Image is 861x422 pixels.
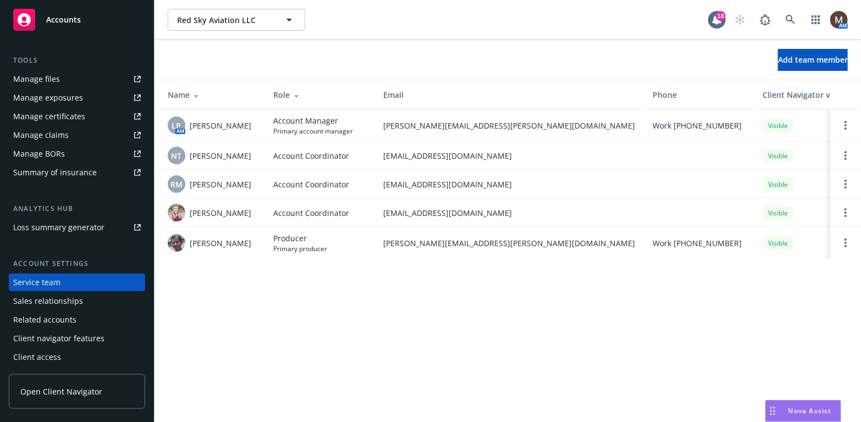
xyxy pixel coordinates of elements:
div: Visible [763,119,793,132]
div: Loss summary generator [13,219,104,236]
span: RM [170,179,183,190]
span: Work [PHONE_NUMBER] [653,120,742,131]
span: [EMAIL_ADDRESS][DOMAIN_NAME] [383,150,635,162]
div: Account settings [9,258,145,269]
span: Account Coordinator [273,150,349,162]
div: Email [383,89,635,101]
div: Role [273,89,366,101]
span: Primary account manager [273,126,353,136]
div: Manage BORs [13,145,65,163]
span: [EMAIL_ADDRESS][DOMAIN_NAME] [383,207,635,219]
a: Manage files [9,70,145,88]
div: Related accounts [13,311,76,329]
a: Related accounts [9,311,145,329]
a: Summary of insurance [9,164,145,181]
div: Visible [763,177,793,191]
div: Summary of insurance [13,164,97,181]
div: Manage files [13,70,60,88]
div: Tools [9,55,145,66]
div: Sales relationships [13,292,83,310]
a: Manage claims [9,126,145,144]
div: Service team [13,274,60,291]
span: [PERSON_NAME] [190,237,251,249]
button: Nova Assist [765,400,841,422]
span: Red Sky Aviation LLC [177,14,272,26]
span: Add team member [778,54,848,65]
button: Red Sky Aviation LLC [168,9,305,31]
a: Manage BORs [9,145,145,163]
a: Manage exposures [9,89,145,107]
a: Open options [839,119,852,132]
div: Manage certificates [13,108,85,125]
div: Drag to move [766,401,780,421]
span: Primary producer [273,244,327,253]
div: Visible [763,206,793,220]
span: [PERSON_NAME] [190,120,251,131]
span: Producer [273,232,327,244]
a: Manage certificates [9,108,145,125]
a: Start snowing [729,9,751,31]
a: Client navigator features [9,330,145,347]
div: 18 [716,11,726,21]
div: Name [168,89,256,101]
span: Accounts [46,15,81,24]
div: Manage exposures [13,89,83,107]
span: LP [172,120,181,131]
a: Open options [839,149,852,162]
span: [EMAIL_ADDRESS][DOMAIN_NAME] [383,179,635,190]
span: [PERSON_NAME][EMAIL_ADDRESS][PERSON_NAME][DOMAIN_NAME] [383,120,635,131]
span: Nova Assist [788,406,832,415]
span: [PERSON_NAME] [190,179,251,190]
span: Account Coordinator [273,207,349,219]
img: photo [168,204,185,221]
a: Search [780,9,802,31]
span: [PERSON_NAME] [190,150,251,162]
span: [PERSON_NAME][EMAIL_ADDRESS][PERSON_NAME][DOMAIN_NAME] [383,237,635,249]
a: Open options [839,236,852,249]
a: Sales relationships [9,292,145,310]
img: photo [830,11,848,29]
a: Report a Bug [754,9,776,31]
a: Open options [839,177,852,191]
a: Accounts [9,4,145,35]
div: Analytics hub [9,203,145,214]
button: Add team member [778,49,848,71]
a: Open options [839,206,852,219]
div: Client navigator features [13,330,104,347]
span: Open Client Navigator [20,386,102,397]
div: Visible [763,236,793,250]
span: Account Coordinator [273,179,349,190]
span: Work [PHONE_NUMBER] [653,237,742,249]
div: Visible [763,149,793,163]
a: Service team [9,274,145,291]
div: Phone [653,89,745,101]
a: Loss summary generator [9,219,145,236]
div: Client access [13,348,61,366]
div: Manage claims [13,126,69,144]
a: Switch app [805,9,827,31]
span: [PERSON_NAME] [190,207,251,219]
span: NT [172,150,182,162]
a: Client access [9,348,145,366]
span: Account Manager [273,115,353,126]
img: photo [168,234,185,252]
